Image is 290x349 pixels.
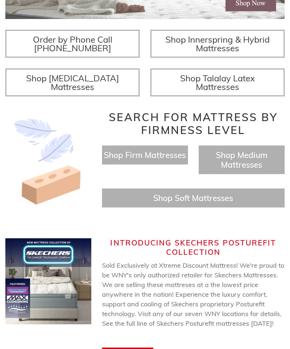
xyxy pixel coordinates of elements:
[33,34,112,54] span: Order by Phone Call [PHONE_NUMBER]
[216,150,267,170] a: Shop Medium Mattresses
[5,111,91,214] img: Image-of-brick- and-feather-representing-firm-and-soft-feel
[5,239,91,325] img: Skechers Web Banner (750 x 750 px) (2).jpg__PID:de10003e-3404-460f-8276-e05f03caa093
[26,73,119,92] span: Shop [MEDICAL_DATA] Mattresses
[102,262,284,347] span: Sold Exclusively at Xtreme Discount Mattress! We're proud to be WNY's only authorized retailer fo...
[104,150,186,161] a: Shop Firm Mattresses
[150,69,285,97] a: Shop Talalay Latex Mattresses
[165,34,270,54] span: Shop Innerspring & Hybrid Mattresses
[153,193,233,204] a: Shop Soft Mattresses
[5,69,140,97] a: Shop [MEDICAL_DATA] Mattresses
[5,30,140,58] a: Order by Phone Call [PHONE_NUMBER]
[109,111,278,137] span: Search for Mattress by Firmness Level
[110,238,276,257] span: Introducing Skechers Posturefit Collection
[150,30,285,58] a: Shop Innerspring & Hybrid Mattresses
[180,73,255,92] span: Shop Talalay Latex Mattresses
